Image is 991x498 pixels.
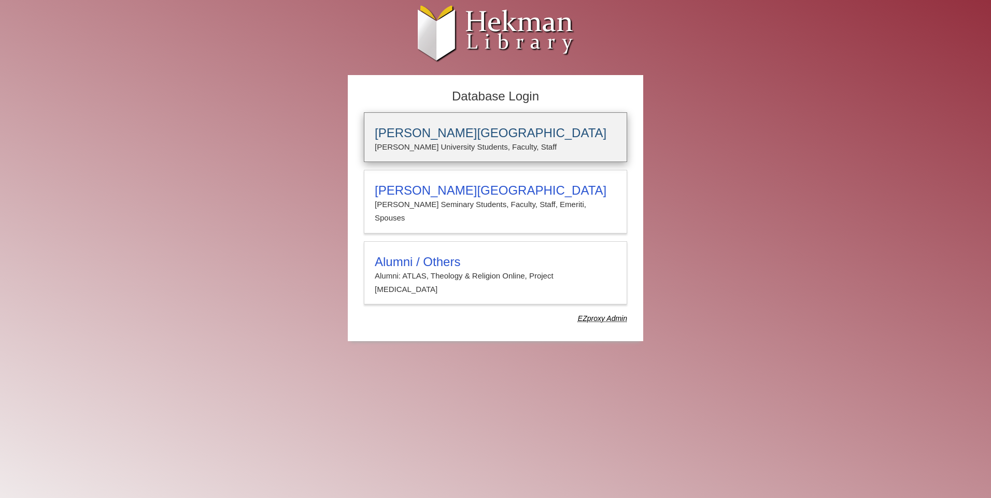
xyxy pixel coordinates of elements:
[375,255,616,297] summary: Alumni / OthersAlumni: ATLAS, Theology & Religion Online, Project [MEDICAL_DATA]
[375,126,616,140] h3: [PERSON_NAME][GEOGRAPHIC_DATA]
[375,255,616,269] h3: Alumni / Others
[375,183,616,198] h3: [PERSON_NAME][GEOGRAPHIC_DATA]
[359,86,632,107] h2: Database Login
[364,170,627,233] a: [PERSON_NAME][GEOGRAPHIC_DATA][PERSON_NAME] Seminary Students, Faculty, Staff, Emeriti, Spouses
[578,314,627,323] dfn: Use Alumni login
[375,140,616,154] p: [PERSON_NAME] University Students, Faculty, Staff
[364,112,627,162] a: [PERSON_NAME][GEOGRAPHIC_DATA][PERSON_NAME] University Students, Faculty, Staff
[375,198,616,225] p: [PERSON_NAME] Seminary Students, Faculty, Staff, Emeriti, Spouses
[375,269,616,297] p: Alumni: ATLAS, Theology & Religion Online, Project [MEDICAL_DATA]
